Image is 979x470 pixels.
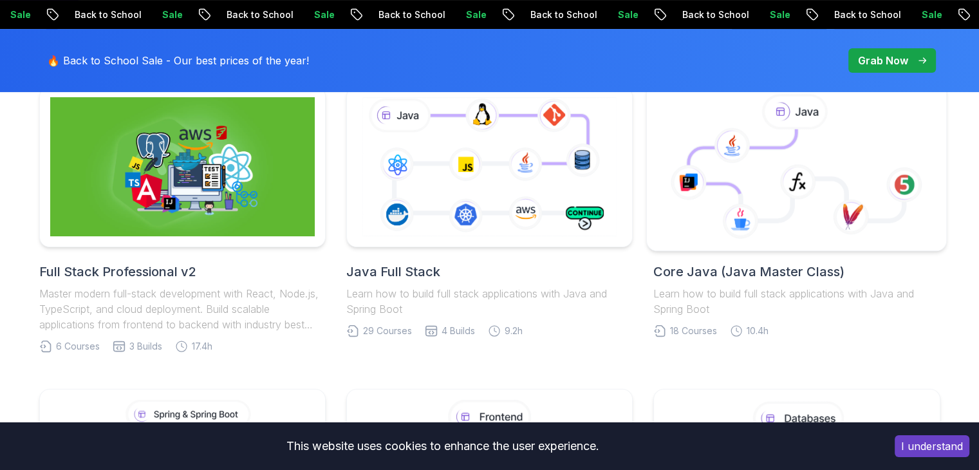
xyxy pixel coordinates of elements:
[447,8,488,21] p: Sale
[511,8,599,21] p: Back to School
[39,286,326,332] p: Master modern full-stack development with React, Node.js, TypeScript, and cloud deployment. Build...
[39,86,326,353] a: Full Stack Professional v2Full Stack Professional v2Master modern full-stack development with Rea...
[902,8,944,21] p: Sale
[47,53,309,68] p: 🔥 Back to School Sale - Our best prices of the year!
[815,8,902,21] p: Back to School
[747,324,769,337] span: 10.4h
[39,263,326,281] h2: Full Stack Professional v2
[346,86,633,337] a: Java Full StackLearn how to build full stack applications with Java and Spring Boot29 Courses4 Bu...
[505,324,523,337] span: 9.2h
[55,8,143,21] p: Back to School
[143,8,184,21] p: Sale
[359,8,447,21] p: Back to School
[50,97,315,236] img: Full Stack Professional v2
[653,286,940,317] p: Learn how to build full stack applications with Java and Spring Boot
[858,53,908,68] p: Grab Now
[346,286,633,317] p: Learn how to build full stack applications with Java and Spring Boot
[670,324,717,337] span: 18 Courses
[442,324,475,337] span: 4 Builds
[346,263,633,281] h2: Java Full Stack
[363,324,412,337] span: 29 Courses
[10,432,875,460] div: This website uses cookies to enhance the user experience.
[599,8,640,21] p: Sale
[653,86,940,337] a: Core Java (Java Master Class)Learn how to build full stack applications with Java and Spring Boot...
[751,8,792,21] p: Sale
[192,340,212,353] span: 17.4h
[56,340,100,353] span: 6 Courses
[129,340,162,353] span: 3 Builds
[653,263,940,281] h2: Core Java (Java Master Class)
[295,8,336,21] p: Sale
[207,8,295,21] p: Back to School
[663,8,751,21] p: Back to School
[895,435,969,457] button: Accept cookies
